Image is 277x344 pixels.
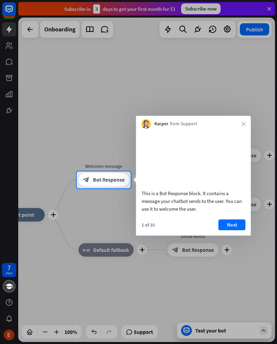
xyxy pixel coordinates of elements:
div: 1 of 10 [142,222,155,228]
div: This is a Bot Response block. It contains a message your chatbot sends to the user. You can use i... [142,189,246,213]
span: Kacper [154,121,168,127]
span: from Support [170,121,197,127]
span: Bot Response [93,177,125,183]
i: close [242,122,246,126]
button: Next [219,219,246,230]
i: block_bot_response [83,177,90,183]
